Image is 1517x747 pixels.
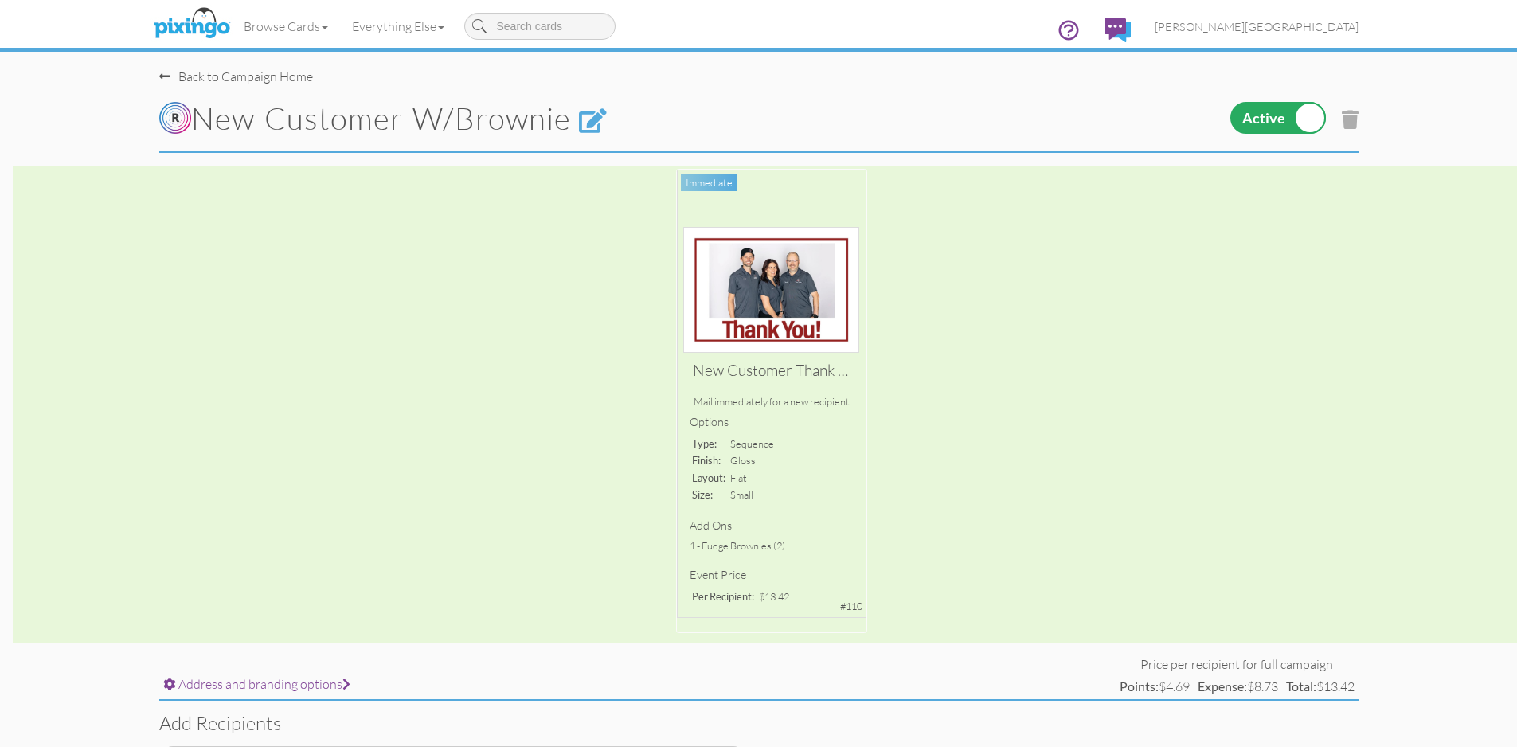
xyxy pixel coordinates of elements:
[1282,674,1359,700] td: $13.42
[1194,674,1282,700] td: $8.73
[1143,6,1370,47] a: [PERSON_NAME][GEOGRAPHIC_DATA]
[1116,655,1359,674] td: Price per recipient for full campaign
[150,4,234,44] img: pixingo logo
[1116,674,1194,700] td: $4.69
[232,6,340,46] a: Browse Cards
[464,13,616,40] input: Search cards
[159,102,191,134] img: Rippll_circleswR.png
[159,68,313,86] div: Back to Campaign Home
[159,102,951,135] h1: New Customer W/Brownie
[1105,18,1131,42] img: comments.svg
[159,52,1359,86] nav-back: Campaign Home
[1120,679,1159,694] strong: Points:
[178,676,350,692] span: Address and branding options
[340,6,456,46] a: Everything Else
[1286,679,1316,694] strong: Total:
[1155,20,1359,33] span: [PERSON_NAME][GEOGRAPHIC_DATA]
[1198,679,1247,694] strong: Expense:
[159,713,1359,733] h3: Add recipients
